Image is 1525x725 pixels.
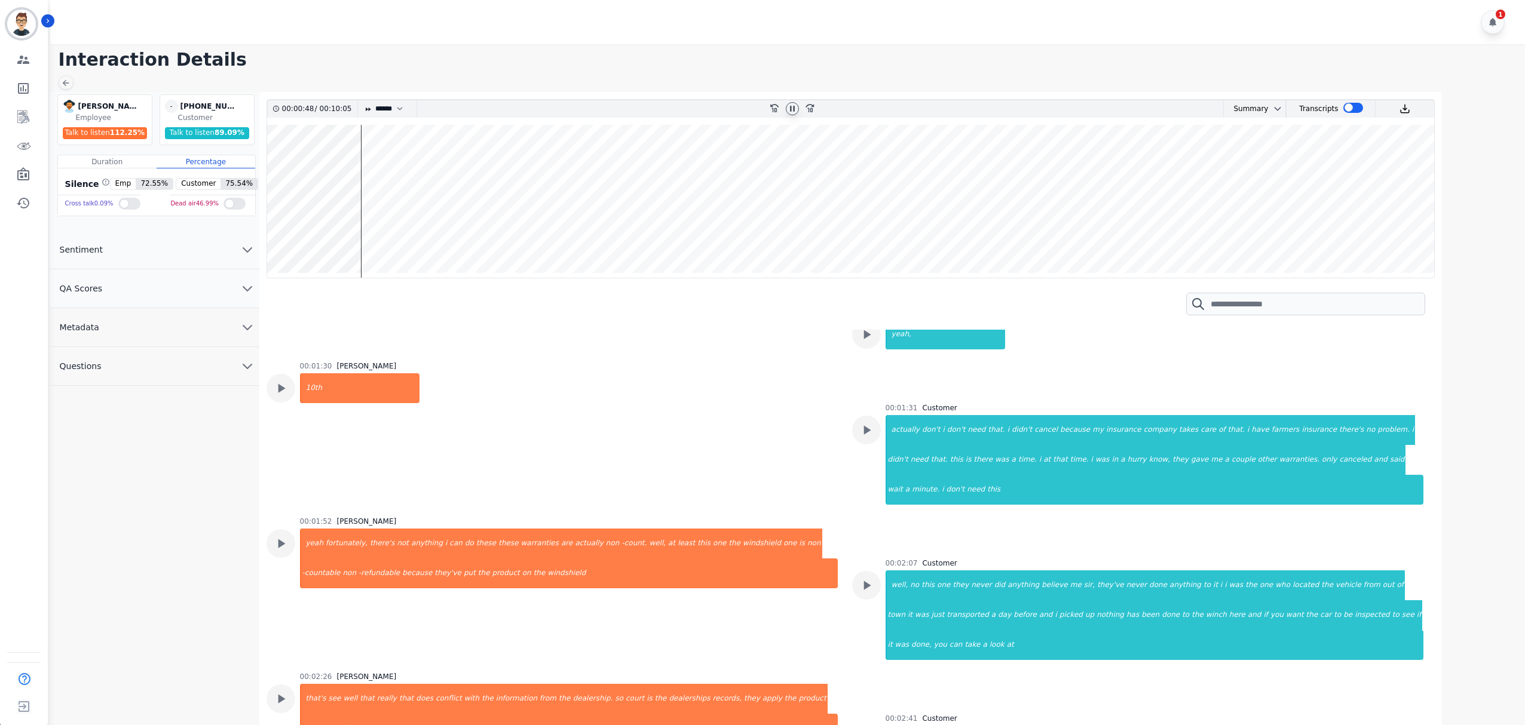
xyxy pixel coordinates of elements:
[376,684,398,714] div: really
[1205,600,1228,630] div: winch
[727,529,742,558] div: the
[911,475,941,505] div: minute.
[444,529,448,558] div: i
[1202,570,1212,600] div: to
[605,529,621,558] div: non
[301,529,324,558] div: yeah
[170,195,219,213] div: Dead air 46.99 %
[165,127,250,139] div: Talk to listen
[572,684,614,714] div: dealership.
[532,558,547,588] div: the
[887,445,910,475] div: didn't
[987,415,1006,445] div: that.
[1094,445,1110,475] div: was
[7,10,36,38] img: Bordered avatar
[886,714,918,723] div: 00:02:41
[324,529,369,558] div: fortunately,
[645,684,654,714] div: is
[1110,445,1119,475] div: in
[887,600,907,630] div: town
[480,684,495,714] div: the
[176,179,221,189] span: Customer
[178,113,252,122] div: Customer
[742,529,782,558] div: windshield
[1224,445,1230,475] div: a
[936,570,951,600] div: one
[300,517,332,526] div: 00:01:52
[282,100,355,118] div: /
[921,415,942,445] div: don't
[1338,415,1365,445] div: there's
[520,529,560,558] div: warranties
[327,684,342,714] div: see
[945,475,966,505] div: don't
[1274,570,1291,600] div: who
[50,231,259,269] button: Sentiment chevron down
[497,529,519,558] div: these
[922,714,957,723] div: Customer
[1181,600,1190,630] div: to
[1148,445,1172,475] div: know,
[614,684,624,714] div: so
[1262,600,1269,630] div: if
[50,360,111,372] span: Questions
[433,558,463,588] div: they've
[50,269,259,308] button: QA Scores chevron down
[886,558,918,568] div: 00:02:07
[910,630,933,660] div: done,
[1496,10,1505,19] div: 1
[948,630,964,660] div: can
[1209,445,1223,475] div: me
[1401,600,1416,630] div: see
[1300,415,1338,445] div: insurance
[1270,415,1301,445] div: farmers
[997,600,1012,630] div: day
[336,517,396,526] div: [PERSON_NAME]
[165,100,178,113] span: -
[1411,415,1415,445] div: i
[1190,600,1205,630] div: the
[369,529,396,558] div: there's
[1365,415,1376,445] div: no
[1257,445,1278,475] div: other
[1273,104,1282,113] svg: chevron down
[1391,600,1401,630] div: to
[1090,445,1094,475] div: i
[1125,600,1140,630] div: has
[1334,570,1362,600] div: vehicle
[1083,570,1096,600] div: sir,
[301,558,342,588] div: -countable
[50,308,259,347] button: Metadata chevron down
[300,672,332,681] div: 00:02:26
[1058,600,1084,630] div: picked
[317,100,350,118] div: 00:10:05
[806,529,822,558] div: non
[914,600,930,630] div: was
[910,445,930,475] div: need
[240,320,255,334] svg: chevron down
[1038,445,1042,475] div: i
[1069,445,1090,475] div: time.
[1373,445,1389,475] div: and
[966,415,987,445] div: need
[396,529,410,558] div: not
[336,361,396,371] div: [PERSON_NAME]
[1084,600,1095,630] div: up
[1038,600,1054,630] div: and
[1247,600,1263,630] div: and
[1052,445,1068,475] div: that
[1054,600,1058,630] div: i
[76,113,149,122] div: Employee
[1268,104,1282,113] button: chevron down
[970,570,993,600] div: never
[1416,600,1423,630] div: if
[282,100,315,118] div: 00:00:48
[797,684,827,714] div: product
[415,684,434,714] div: does
[1320,570,1334,600] div: the
[966,475,986,505] div: need
[574,529,604,558] div: actually
[1168,570,1202,600] div: anything
[1285,600,1304,630] div: want
[1040,570,1069,600] div: believe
